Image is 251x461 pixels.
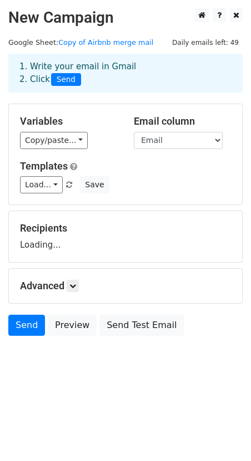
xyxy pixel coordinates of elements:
[20,222,231,251] div: Loading...
[20,132,88,149] a: Copy/paste...
[80,176,109,193] button: Save
[58,38,153,47] a: Copy of Airbnb merge mail
[8,8,243,27] h2: New Campaign
[20,160,68,172] a: Templates
[8,315,45,336] a: Send
[48,315,97,336] a: Preview
[11,60,240,86] div: 1. Write your email in Gmail 2. Click
[51,73,81,86] span: Send
[168,38,243,47] a: Daily emails left: 49
[99,315,184,336] a: Send Test Email
[20,115,117,127] h5: Variables
[168,37,243,49] span: Daily emails left: 49
[8,38,153,47] small: Google Sheet:
[134,115,231,127] h5: Email column
[20,280,231,292] h5: Advanced
[20,176,63,193] a: Load...
[20,222,231,234] h5: Recipients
